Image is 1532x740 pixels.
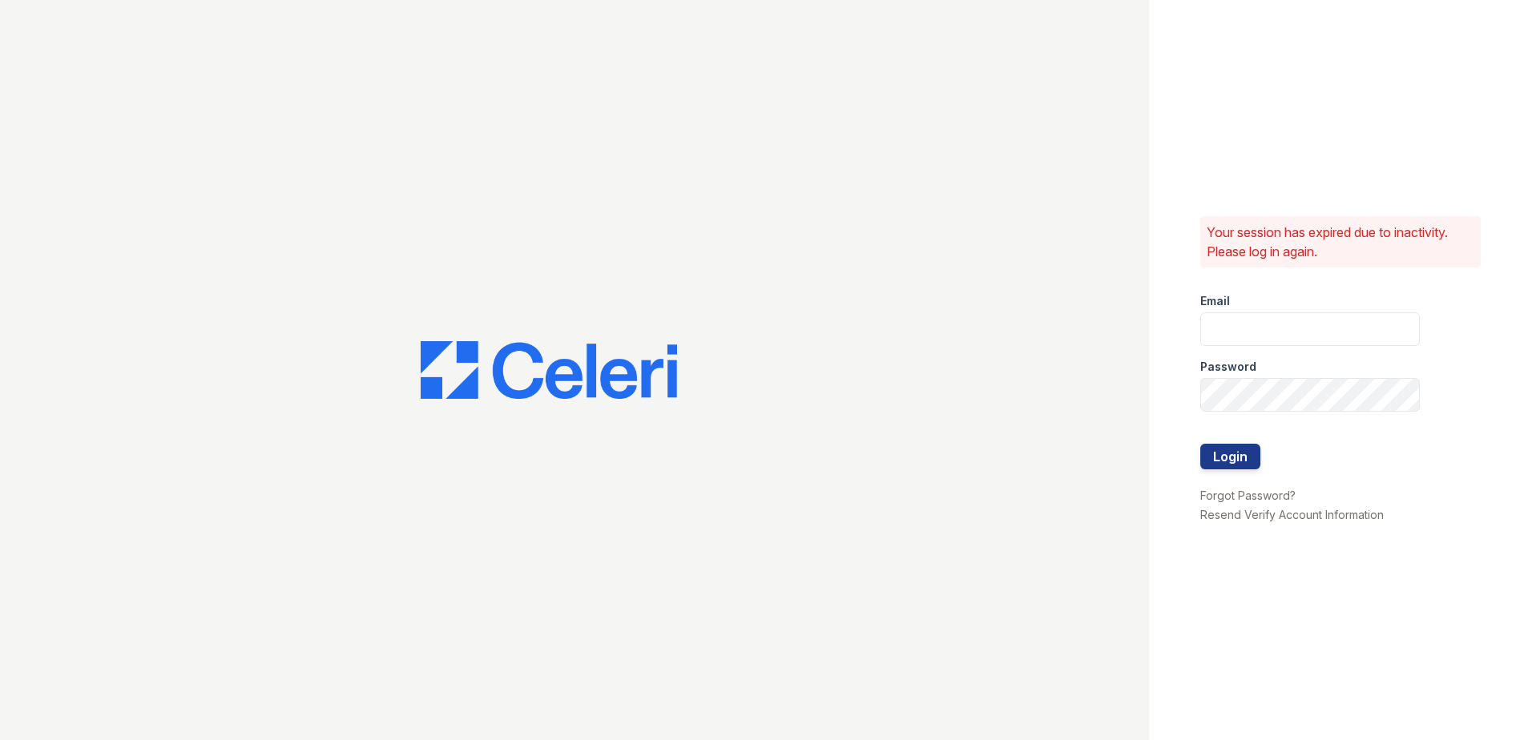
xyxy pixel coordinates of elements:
[1200,444,1260,469] button: Login
[1200,508,1384,521] a: Resend Verify Account Information
[1200,489,1296,502] a: Forgot Password?
[1207,223,1474,261] p: Your session has expired due to inactivity. Please log in again.
[1200,359,1256,375] label: Password
[1200,293,1230,309] label: Email
[421,341,677,399] img: CE_Logo_Blue-a8612792a0a2168367f1c8372b55b34899dd931a85d93a1a3d3e32e68fde9ad4.png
